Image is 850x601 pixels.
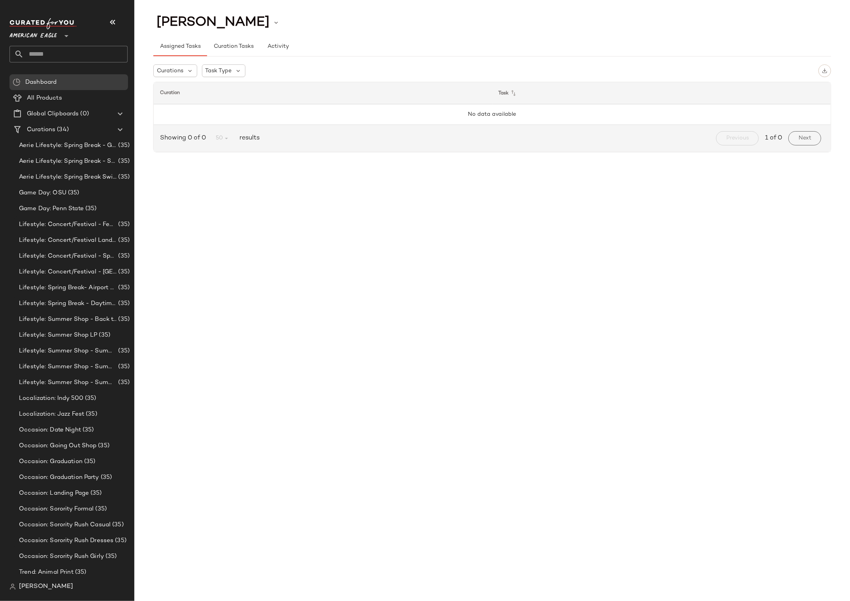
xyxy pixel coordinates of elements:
span: Lifestyle: Summer Shop - Back to School Essentials [19,315,117,324]
span: Lifestyle: Concert/Festival - Sporty [19,252,117,261]
span: (35) [117,315,130,324]
span: Global Clipboards [27,109,79,119]
span: (35) [117,268,130,277]
span: results [236,134,260,143]
span: Localization: Indy 500 [19,394,83,403]
span: Occasion: Sorority Formal [19,505,94,514]
span: Lifestyle: Spring Break - Daytime Casual [19,299,117,308]
span: (35) [84,410,97,419]
img: svg%3e [13,78,21,86]
span: (35) [83,457,96,466]
span: (35) [117,362,130,371]
span: (35) [66,188,79,198]
span: Occasion: Graduation Party [19,473,99,482]
th: Curation [154,82,492,104]
span: Lifestyle: Summer Shop - Summer Abroad [19,347,117,356]
span: Lifestyle: Summer Shop LP [19,331,98,340]
th: Task [492,82,831,104]
span: Lifestyle: Summer Shop - Summer Study Sessions [19,378,117,387]
span: (35) [117,141,130,150]
img: svg%3e [9,584,16,590]
span: Aerie Lifestyle: Spring Break - Girly/Femme [19,141,117,150]
span: (35) [104,552,117,561]
span: (0) [79,109,89,119]
span: Occasion: Sorority Rush Girly [19,552,104,561]
span: Occasion: Date Night [19,426,81,435]
span: (35) [117,157,130,166]
span: All Products [27,94,62,103]
span: Lifestyle: Concert/Festival - [GEOGRAPHIC_DATA] [19,268,117,277]
span: (35) [74,568,87,577]
span: Curations [27,125,55,134]
span: (35) [98,331,111,340]
span: (35) [94,505,107,514]
span: (35) [117,220,130,229]
span: [PERSON_NAME] [156,15,270,30]
span: Lifestyle: Concert/Festival - Femme [19,220,117,229]
span: (35) [83,394,96,403]
span: (35) [99,473,112,482]
span: Lifestyle: Summer Shop - Summer Internship [19,362,117,371]
span: Trend: Animal Print [19,568,74,577]
span: (35) [81,426,94,435]
span: (35) [111,520,124,529]
span: Occasion: Sorority Rush Casual [19,520,111,529]
span: (35) [117,347,130,356]
span: 1 of 0 [765,134,782,143]
span: (35) [117,252,130,261]
span: Lifestyle: Concert/Festival Landing Page [19,236,117,245]
span: Localization: Jazz Fest [19,410,84,419]
span: Task Type [205,67,232,75]
span: (35) [96,441,109,450]
span: Game Day: Penn State [19,204,84,213]
span: (35) [117,378,130,387]
span: (35) [117,173,130,182]
span: Occasion: Landing Page [19,489,89,498]
span: Activity [267,43,289,50]
span: Occasion: Graduation [19,457,83,466]
span: Occasion: Going Out Shop [19,441,96,450]
span: [PERSON_NAME] [19,582,73,592]
span: (35) [89,489,102,498]
td: No data available [154,104,831,125]
span: (35) [117,283,130,292]
span: Next [798,135,811,141]
span: American Eagle [9,27,57,41]
span: (35) [113,536,126,545]
span: Curations [157,67,183,75]
img: svg%3e [822,68,827,73]
span: (34) [55,125,69,134]
span: Aerie Lifestyle: Spring Break Swimsuits Landing Page [19,173,117,182]
img: cfy_white_logo.C9jOOHJF.svg [9,18,77,29]
button: Next [788,131,821,145]
span: Curation Tasks [213,43,254,50]
span: Showing 0 of 0 [160,134,209,143]
span: (35) [117,299,130,308]
span: Aerie Lifestyle: Spring Break - Sporty [19,157,117,166]
span: Lifestyle: Spring Break- Airport Style [19,283,117,292]
span: (35) [117,236,130,245]
span: Assigned Tasks [160,43,201,50]
span: Dashboard [25,78,57,87]
span: Game Day: OSU [19,188,66,198]
span: Occasion: Sorority Rush Dresses [19,536,113,545]
span: (35) [84,204,97,213]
